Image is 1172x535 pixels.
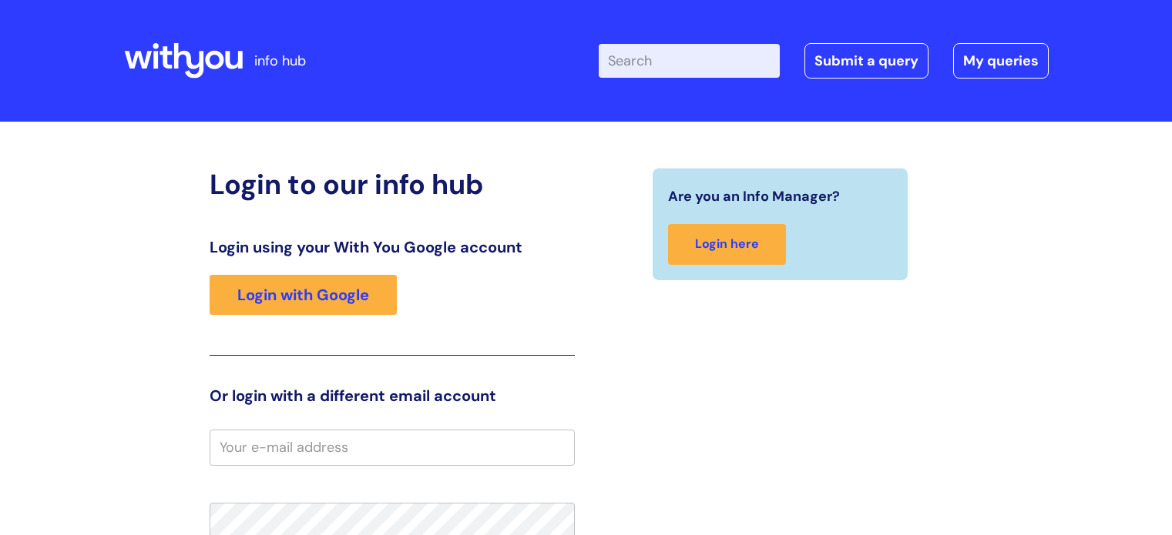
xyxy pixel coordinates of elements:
[599,44,780,78] input: Search
[254,48,306,73] p: info hub
[804,43,929,79] a: Submit a query
[210,168,575,201] h2: Login to our info hub
[210,275,397,315] a: Login with Google
[953,43,1049,79] a: My queries
[210,430,575,465] input: Your e-mail address
[210,386,575,405] h3: Or login with a different email account
[668,184,840,209] span: Are you an Info Manager?
[668,224,786,265] a: Login here
[210,238,575,256] h3: Login using your With You Google account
